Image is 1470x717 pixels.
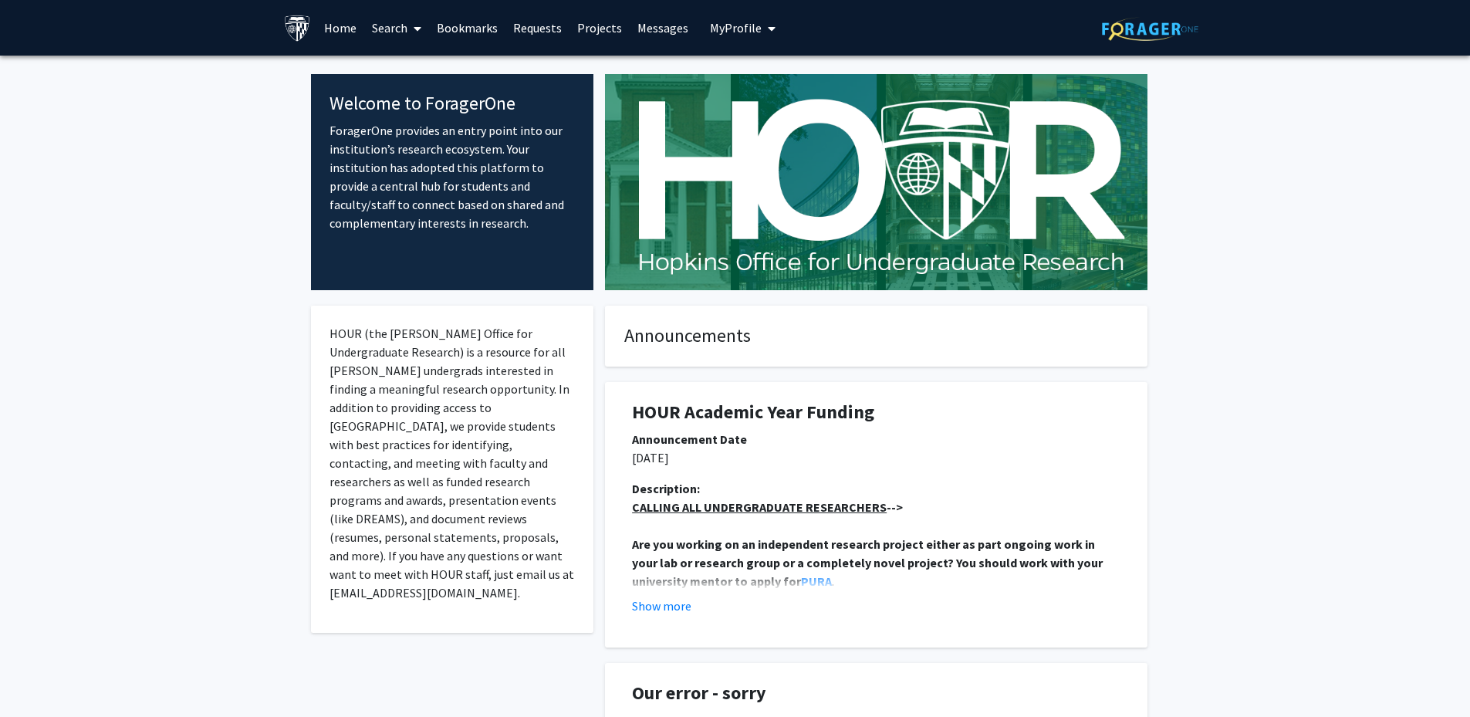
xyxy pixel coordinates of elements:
img: Johns Hopkins University Logo [284,15,311,42]
a: Bookmarks [429,1,505,55]
div: Description: [632,479,1120,498]
a: Messages [630,1,696,55]
h4: Welcome to ForagerOne [329,93,576,115]
a: Search [364,1,429,55]
strong: Are you working on an independent research project either as part ongoing work in your lab or res... [632,536,1105,589]
a: Projects [569,1,630,55]
h4: Announcements [624,325,1128,347]
p: . [632,535,1120,590]
p: HOUR (the [PERSON_NAME] Office for Undergraduate Research) is a resource for all [PERSON_NAME] un... [329,324,576,602]
p: ForagerOne provides an entry point into our institution’s research ecosystem. Your institution ha... [329,121,576,232]
a: PURA [801,573,832,589]
img: ForagerOne Logo [1102,17,1198,41]
h1: HOUR Academic Year Funding [632,401,1120,424]
div: Announcement Date [632,430,1120,448]
span: My Profile [710,20,762,36]
a: Home [316,1,364,55]
button: Show more [632,597,691,615]
a: Requests [505,1,569,55]
h1: Our error - sorry [632,682,1120,705]
p: [DATE] [632,448,1120,467]
strong: --> [632,499,903,515]
img: Cover Image [605,74,1147,290]
u: CALLING ALL UNDERGRADUATE RESEARCHERS [632,499,887,515]
iframe: Chat [12,648,66,705]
